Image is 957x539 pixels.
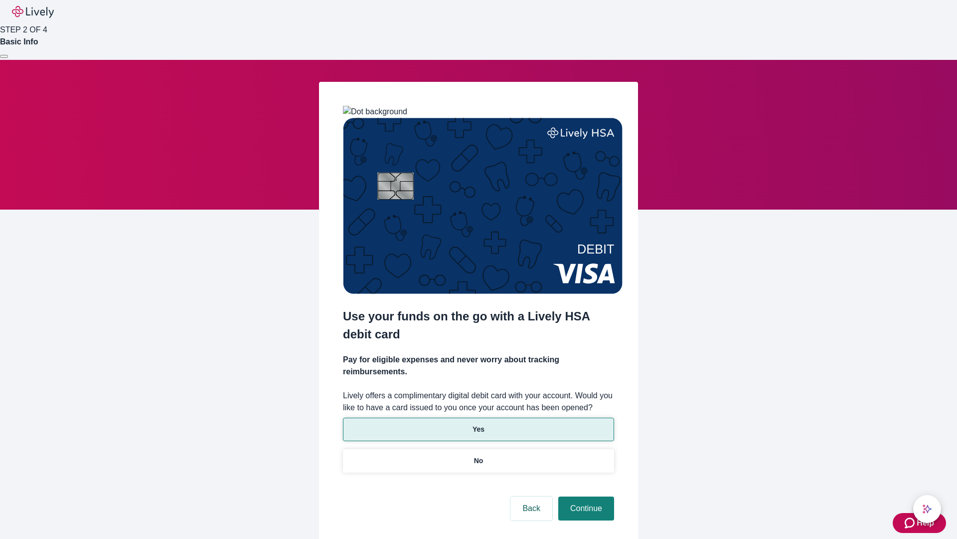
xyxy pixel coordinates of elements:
[12,6,54,18] img: Lively
[343,418,614,441] button: Yes
[558,497,614,521] button: Continue
[473,424,484,435] p: Yes
[917,517,934,529] span: Help
[913,495,941,523] button: chat
[343,106,407,118] img: Dot background
[343,390,614,414] label: Lively offers a complimentary digital debit card with your account. Would you like to have a card...
[922,504,932,514] svg: Lively AI Assistant
[893,513,946,533] button: Zendesk support iconHelp
[343,449,614,473] button: No
[474,456,483,466] p: No
[510,497,552,521] button: Back
[905,517,917,529] svg: Zendesk support icon
[343,118,623,294] img: Debit card
[343,354,614,378] h4: Pay for eligible expenses and never worry about tracking reimbursements.
[343,307,614,343] h2: Use your funds on the go with a Lively HSA debit card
